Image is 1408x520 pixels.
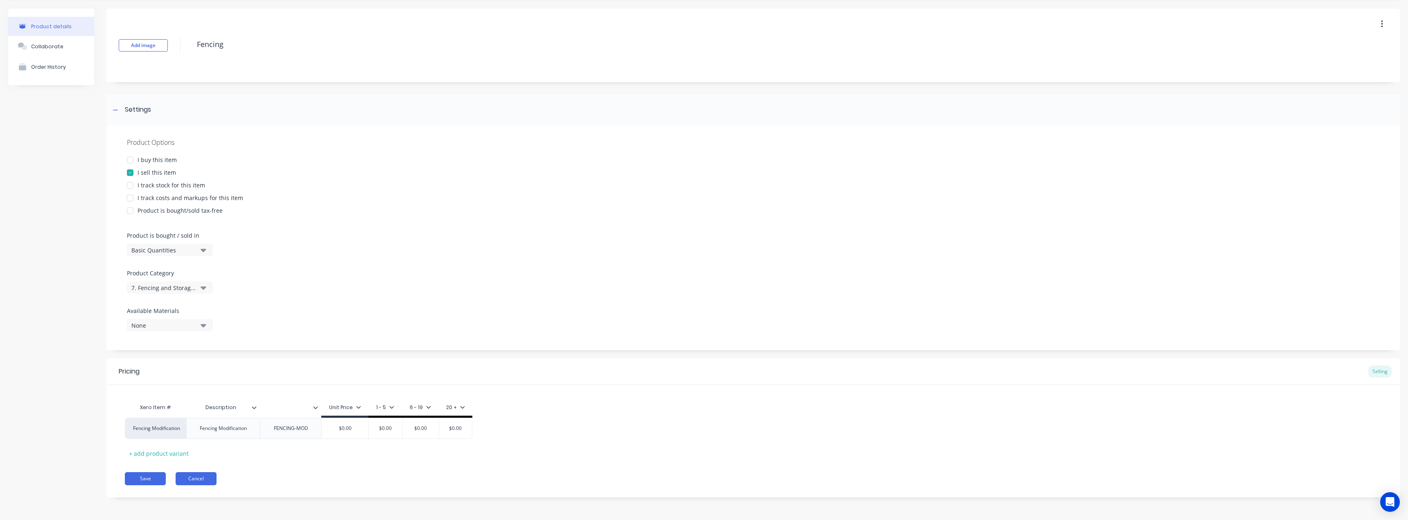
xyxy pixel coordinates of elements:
[125,472,166,485] button: Save
[329,404,361,411] div: Unit Price
[127,281,213,294] button: 7. Fencing and Storage Cages
[410,404,431,411] div: 6 - 19
[446,404,465,411] div: 20 +
[127,269,209,277] label: Product Category
[267,423,315,434] div: FENCING-MOD
[138,181,205,189] div: I track stock for this item
[133,425,178,432] div: Fencing Modification
[186,399,260,416] div: Description
[127,231,209,240] label: Product is bought / sold in
[376,404,394,411] div: 1 - 5
[131,284,197,292] div: 7. Fencing and Storage Cages
[186,397,255,418] div: Description
[8,36,94,56] button: Collaborate
[193,423,253,434] div: Fencing Modification
[31,64,66,70] div: Order History
[31,43,63,50] div: Collaborate
[138,206,223,215] div: Product is bought/sold tax-free
[176,472,217,485] button: Cancel
[127,137,1379,147] div: Product Options
[131,321,197,330] div: None
[119,367,140,376] div: Pricing
[125,105,151,115] div: Settings
[131,246,197,254] div: Basic Quantities
[400,418,441,439] div: $0.00
[125,418,472,439] div: Fencing ModificationFencing ModificationFENCING-MOD$0.00$0.00$0.00$0.00
[8,56,94,77] button: Order History
[127,244,213,256] button: Basic Quantities
[127,319,213,331] button: None
[193,35,1208,54] textarea: Fencing
[127,306,213,315] label: Available Materials
[322,418,368,439] div: $0.00
[365,418,406,439] div: $0.00
[138,155,177,164] div: I buy this item
[138,168,176,177] div: I sell this item
[1368,365,1392,378] div: Selling
[119,39,168,52] button: Add image
[8,17,94,36] button: Product details
[1380,492,1400,512] div: Open Intercom Messenger
[31,23,72,29] div: Product details
[138,194,243,202] div: I track costs and markups for this item
[435,418,476,439] div: $0.00
[125,447,193,460] div: + add product variant
[125,399,186,416] div: Xero Item #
